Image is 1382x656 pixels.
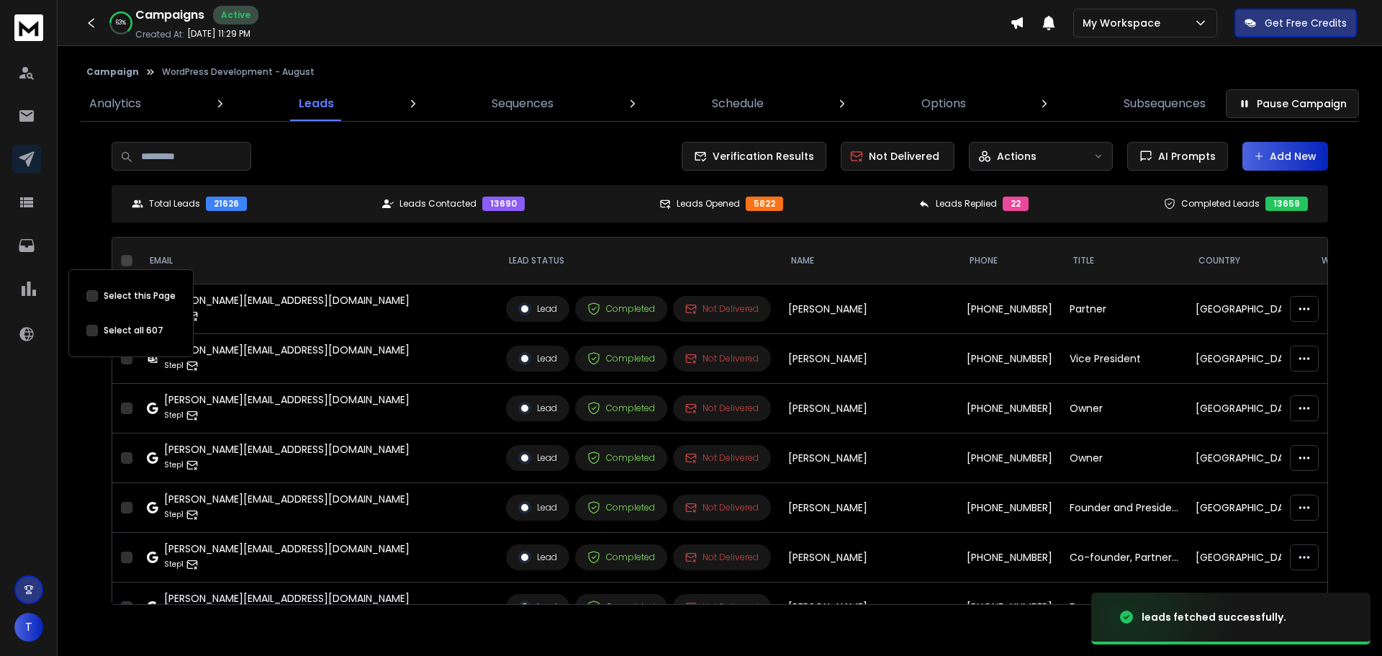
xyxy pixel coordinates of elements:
p: Leads Replied [936,198,997,210]
div: 21626 [206,197,247,211]
div: Completed [587,302,655,315]
div: Completed [587,501,655,514]
div: Completed [587,551,655,564]
div: [PERSON_NAME][EMAIL_ADDRESS][DOMAIN_NAME] [164,442,410,457]
td: [GEOGRAPHIC_DATA] [1187,533,1310,583]
div: 5822 [746,197,783,211]
div: Not Delivered [685,601,759,613]
div: leads fetched successfully. [1142,610,1286,624]
p: Step 1 [164,458,184,472]
p: Not Delivered [869,149,939,163]
td: [PHONE_NUMBER] [958,583,1061,632]
p: Step 1 [164,557,184,572]
button: Add New [1242,142,1328,171]
td: [GEOGRAPHIC_DATA] [1187,284,1310,334]
a: Subsequences [1115,86,1214,121]
span: Verification Results [707,149,814,163]
div: 13659 [1265,197,1308,211]
p: Subsequences [1124,95,1206,112]
td: [PHONE_NUMBER] [958,334,1061,384]
td: [PERSON_NAME] [780,533,958,583]
td: [PHONE_NUMBER] [958,533,1061,583]
p: 63 % [116,19,126,27]
th: LEAD STATUS [497,238,780,284]
p: Leads Contacted [399,198,477,210]
th: NAME [780,238,958,284]
th: EMAIL [138,238,497,284]
div: Not Delivered [685,452,759,464]
a: Analytics [81,86,150,121]
button: AI Prompts [1127,142,1228,171]
td: [GEOGRAPHIC_DATA] [1187,384,1310,433]
div: Not Delivered [685,353,759,364]
div: Completed [587,352,655,365]
div: Lead [518,501,557,514]
button: Pause Campaign [1226,89,1359,118]
p: Leads Opened [677,198,740,210]
th: Phone [958,238,1061,284]
td: [PHONE_NUMBER] [958,384,1061,433]
div: [PERSON_NAME][EMAIL_ADDRESS][DOMAIN_NAME] [164,392,410,407]
p: Options [921,95,966,112]
p: Sequences [492,95,554,112]
td: [PERSON_NAME] [780,583,958,632]
td: Co-founder, Partner, and Certified Designing Your Life (DYL) Facilitator and Coach [1061,533,1187,583]
label: Select all 607 [104,325,163,336]
button: T [14,613,43,642]
img: logo [14,14,43,41]
p: Step 1 [164,508,184,522]
p: Actions [997,149,1036,163]
a: Schedule [703,86,772,121]
a: Leads [290,86,343,121]
td: [PERSON_NAME] [780,284,958,334]
div: [PERSON_NAME][EMAIL_ADDRESS][DOMAIN_NAME] [164,293,410,307]
div: 13690 [482,197,525,211]
h1: Campaigns [135,6,204,24]
td: Founder/President [1061,583,1187,632]
button: Campaign [86,66,139,78]
div: Completed [587,601,655,614]
td: Owner [1061,384,1187,433]
div: [PERSON_NAME][EMAIL_ADDRESS][DOMAIN_NAME] [164,492,410,506]
div: Lead [518,451,557,464]
div: Lead [518,402,557,415]
a: Sequences [483,86,562,121]
th: title [1061,238,1187,284]
th: Country [1187,238,1310,284]
p: Step 1 [164,408,184,423]
p: WordPress Development - August [162,66,315,78]
p: Created At: [135,29,184,40]
div: Not Delivered [685,403,759,414]
td: Partner [1061,284,1187,334]
td: [GEOGRAPHIC_DATA] [1187,334,1310,384]
td: [GEOGRAPHIC_DATA] [1187,433,1310,483]
div: Lead [518,352,557,365]
div: Not Delivered [685,552,759,563]
div: Not Delivered [685,303,759,315]
td: [GEOGRAPHIC_DATA] [1187,483,1310,533]
td: [PERSON_NAME] [780,334,958,384]
td: [PERSON_NAME] [780,483,958,533]
div: Completed [587,402,655,415]
div: Lead [518,551,557,564]
p: Analytics [89,95,141,112]
p: Schedule [712,95,764,112]
span: AI Prompts [1152,149,1216,163]
p: Leads [299,95,334,112]
div: [PERSON_NAME][EMAIL_ADDRESS][DOMAIN_NAME] [164,591,410,606]
p: Total Leads [149,198,200,210]
div: Lead [518,302,557,315]
div: [PERSON_NAME][EMAIL_ADDRESS][DOMAIN_NAME] [164,542,410,556]
div: Completed [587,451,655,464]
p: [DATE] 11:29 PM [187,28,250,40]
p: Get Free Credits [1265,16,1347,30]
button: Get Free Credits [1234,9,1357,37]
p: Completed Leads [1181,198,1260,210]
td: [PHONE_NUMBER] [958,284,1061,334]
div: [PERSON_NAME][EMAIL_ADDRESS][DOMAIN_NAME] [164,343,410,357]
label: Select this Page [104,290,176,302]
td: Owner [1061,433,1187,483]
button: Verification Results [682,142,826,171]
